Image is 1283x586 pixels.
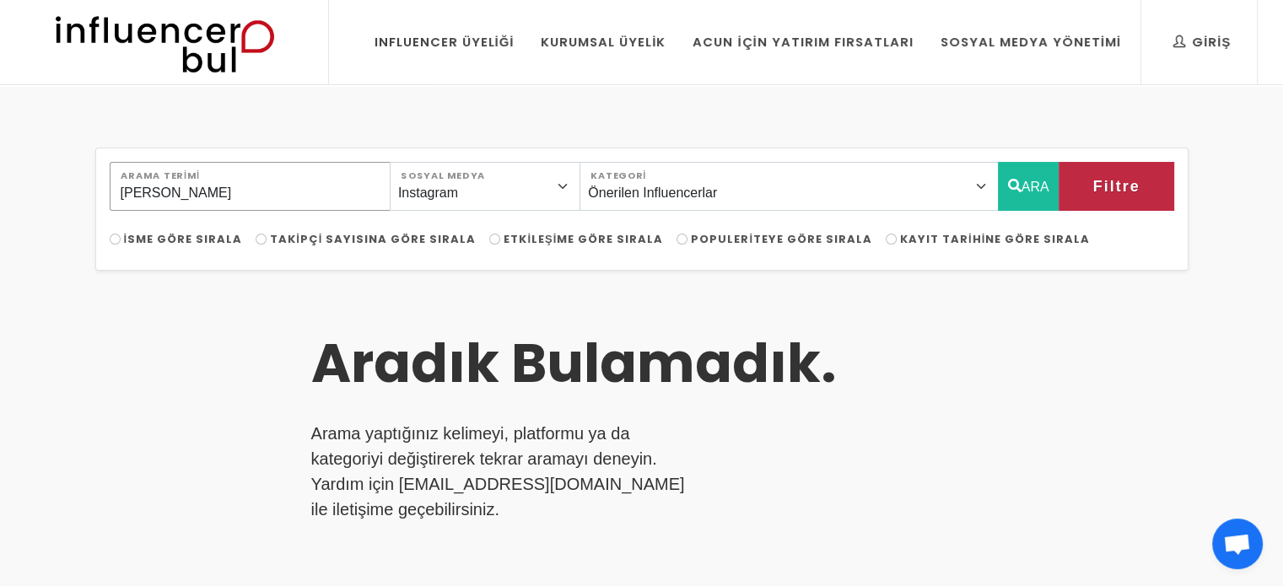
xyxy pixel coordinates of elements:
div: Acun İçin Yatırım Fırsatları [693,33,913,51]
div: Influencer Üyeliği [375,33,515,51]
input: Populeriteye Göre Sırala [677,234,687,245]
span: Populeriteye Göre Sırala [691,231,872,247]
div: Kurumsal Üyelik [541,33,666,51]
span: İsme Göre Sırala [124,231,243,247]
input: Etkileşime Göre Sırala [489,234,500,245]
p: Arama yaptığınız kelimeyi, platformu ya da kategoriyi değiştirerek tekrar aramayı deneyin. Yardım... [311,421,694,522]
div: Sosyal Medya Yönetimi [941,33,1121,51]
input: Search.. [110,162,391,211]
input: Takipçi Sayısına Göre Sırala [256,234,267,245]
span: Kayıt Tarihine Göre Sırala [900,231,1090,247]
a: Açık sohbet [1212,519,1263,569]
span: Filtre [1092,172,1140,201]
span: Etkileşime Göre Sırala [504,231,663,247]
h3: Aradık Bulamadık. [311,331,947,396]
input: Kayıt Tarihine Göre Sırala [886,234,897,245]
button: ARA [998,162,1059,211]
span: Takipçi Sayısına Göre Sırala [270,231,476,247]
div: Giriş [1173,33,1231,51]
button: Filtre [1059,162,1173,211]
input: İsme Göre Sırala [110,234,121,245]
